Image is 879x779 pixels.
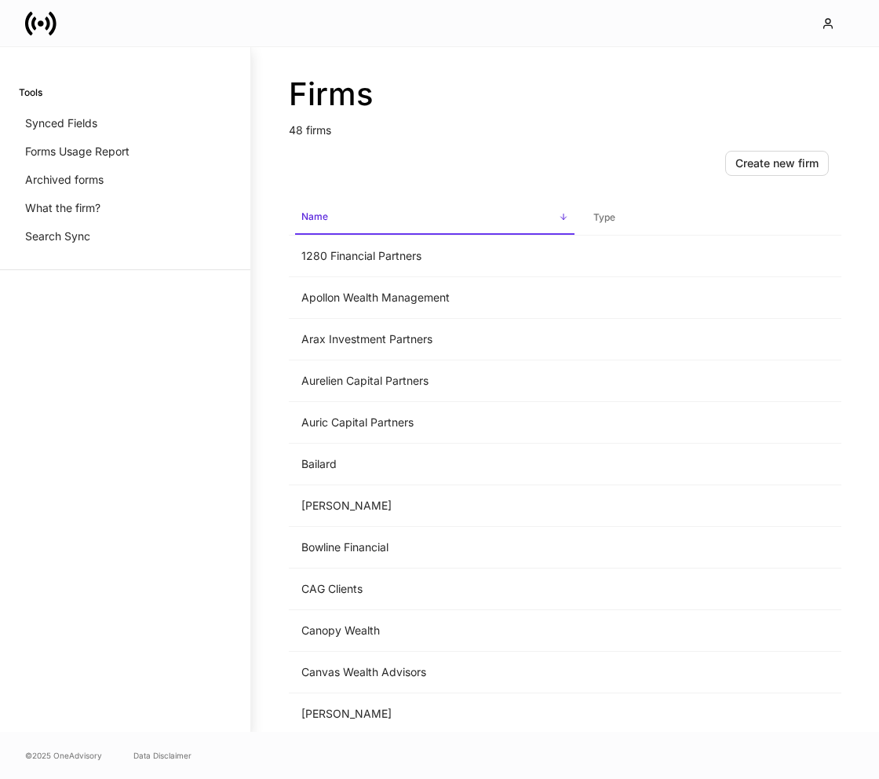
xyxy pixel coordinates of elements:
td: Apollon Wealth Management [289,277,581,319]
td: Bowline Financial [289,527,581,569]
a: Search Sync [19,222,232,251]
h2: Firms [289,75,841,113]
p: Search Sync [25,229,90,244]
td: [PERSON_NAME] [289,693,581,735]
a: Synced Fields [19,109,232,137]
button: Create new firm [725,151,829,176]
td: Canopy Wealth [289,610,581,652]
h6: Name [301,209,328,224]
p: 48 firms [289,113,841,138]
a: Forms Usage Report [19,137,232,166]
td: Bailard [289,444,581,485]
td: Auric Capital Partners [289,402,581,444]
p: Forms Usage Report [25,144,129,159]
td: Canvas Wealth Advisors [289,652,581,693]
p: What the firm? [25,200,100,216]
span: Type [587,202,835,234]
h6: Tools [19,85,42,100]
td: CAG Clients [289,569,581,610]
p: Archived forms [25,172,104,188]
h6: Type [593,210,615,225]
td: Arax Investment Partners [289,319,581,360]
td: Aurelien Capital Partners [289,360,581,402]
a: Data Disclaimer [133,749,191,762]
td: 1280 Financial Partners [289,236,581,277]
span: © 2025 OneAdvisory [25,749,102,762]
a: Archived forms [19,166,232,194]
p: Synced Fields [25,115,97,131]
span: Name [295,201,574,235]
td: [PERSON_NAME] [289,485,581,527]
div: Create new firm [735,155,819,171]
a: What the firm? [19,194,232,222]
